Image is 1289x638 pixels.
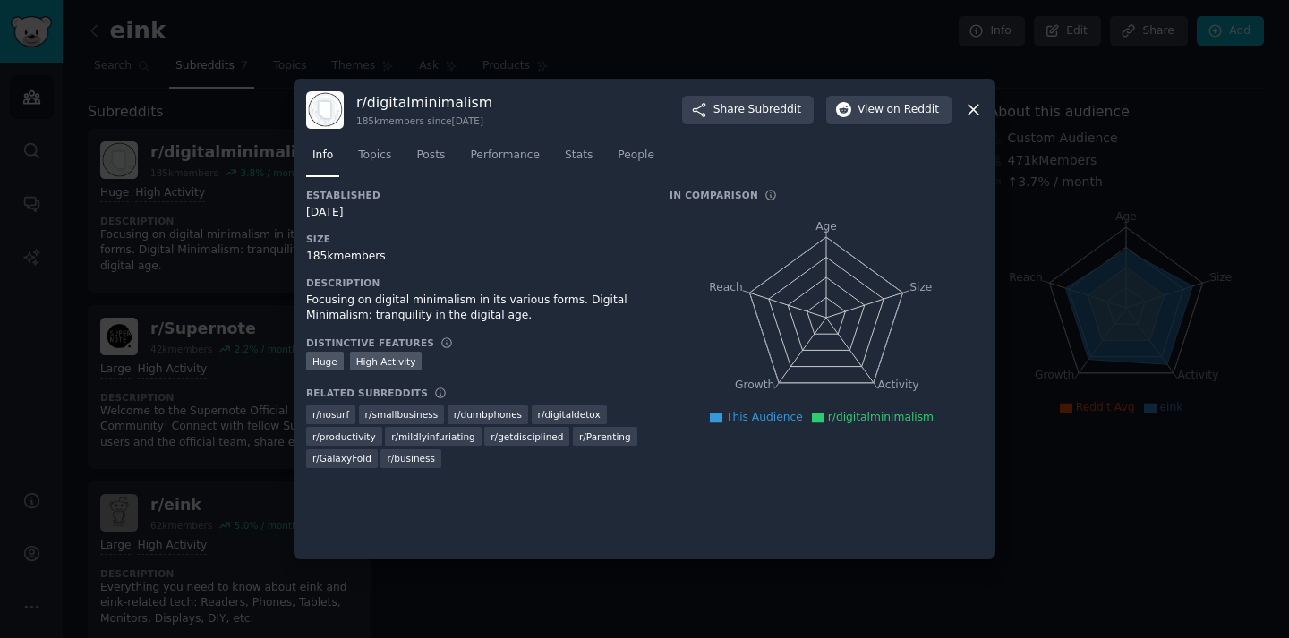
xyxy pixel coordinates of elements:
span: r/ GalaxyFold [312,452,371,464]
h3: In Comparison [670,189,758,201]
span: r/ nosurf [312,408,349,421]
a: People [611,141,661,178]
div: [DATE] [306,205,644,221]
tspan: Reach [709,280,743,293]
span: on Reddit [887,102,939,118]
div: Focusing on digital minimalism in its various forms. Digital Minimalism: tranquility in the digit... [306,293,644,324]
span: r/ smallbusiness [365,408,439,421]
span: r/ productivity [312,430,376,443]
tspan: Growth [735,379,774,391]
div: 185k members since [DATE] [356,115,492,127]
tspan: Activity [878,379,919,391]
span: Subreddit [748,102,801,118]
span: r/ getdisciplined [491,430,563,443]
span: r/ mildlyinfuriating [391,430,475,443]
h3: Established [306,189,644,201]
h3: Size [306,233,644,245]
span: People [618,148,654,164]
span: r/ business [387,452,435,464]
a: Info [306,141,339,178]
a: Posts [410,141,451,178]
span: r/ dumbphones [454,408,522,421]
img: digitalminimalism [306,91,344,129]
span: Stats [565,148,593,164]
div: Huge [306,352,344,370]
tspan: Size [909,280,932,293]
h3: Distinctive Features [306,336,434,349]
span: r/digitalminimalism [828,411,934,423]
span: This Audience [726,411,803,423]
h3: Related Subreddits [306,387,428,399]
span: Info [312,148,333,164]
span: r/ Parenting [579,430,631,443]
a: Performance [464,141,546,178]
span: Performance [470,148,540,164]
div: 185k members [306,249,644,265]
button: Viewon Reddit [826,96,952,124]
span: Share [713,102,801,118]
span: Topics [358,148,391,164]
h3: r/ digitalminimalism [356,93,492,112]
button: ShareSubreddit [682,96,814,124]
div: High Activity [350,352,423,370]
span: r/ digitaldetox [538,408,601,421]
a: Stats [559,141,599,178]
span: Posts [416,148,445,164]
h3: Description [306,276,644,289]
a: Topics [352,141,397,178]
span: View [858,102,939,118]
tspan: Age [815,220,837,233]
